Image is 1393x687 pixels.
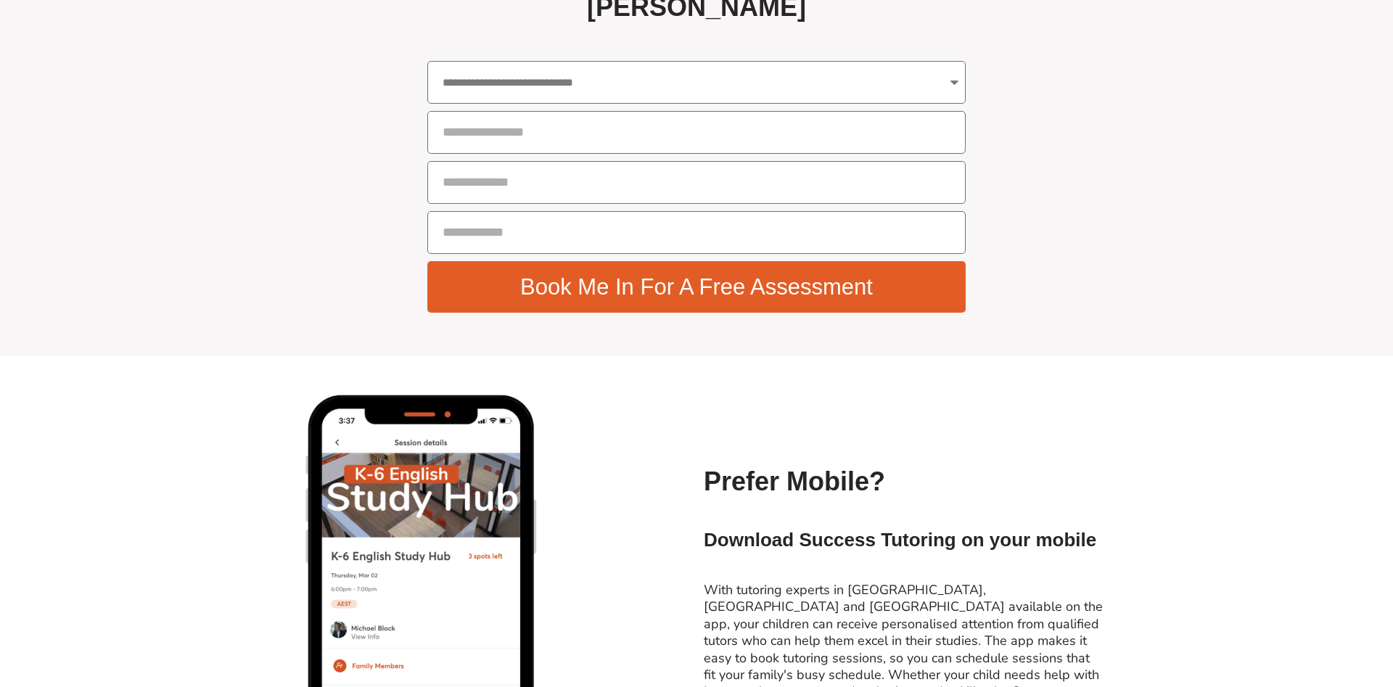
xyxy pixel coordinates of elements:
[1151,523,1393,687] iframe: Chat Widget
[704,528,1103,553] h2: Download Success Tutoring on your mobile
[704,465,1103,499] h2: Prefer Mobile?
[520,276,873,298] span: Book Me In For A Free Assessment
[427,261,966,313] button: Book Me In For A Free Assessment
[427,61,966,320] form: Free Assessment - Global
